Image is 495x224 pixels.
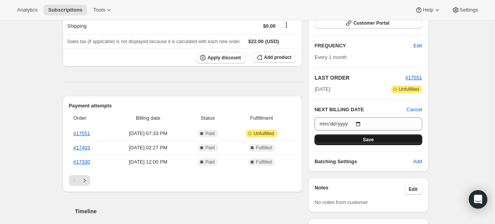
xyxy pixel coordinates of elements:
[74,130,90,136] a: #17551
[409,40,426,52] button: Edit
[447,5,483,15] button: Settings
[48,7,82,13] span: Subscriptions
[74,145,90,150] a: #17403
[280,21,293,29] button: Shipping actions
[232,114,291,122] span: Fulfillment
[413,158,422,165] span: Add
[410,5,445,15] button: Help
[413,42,422,50] span: Edit
[188,114,227,122] span: Status
[264,38,279,45] span: (USD)
[93,7,105,13] span: Tools
[314,54,347,60] span: Every 1 month
[405,74,422,82] button: #17551
[264,54,291,60] span: Add product
[79,175,90,186] button: Next
[314,134,422,145] button: Save
[423,7,433,13] span: Help
[17,7,37,13] span: Analytics
[89,5,117,15] button: Tools
[197,52,246,64] button: Apply discount
[314,85,330,93] span: [DATE]
[314,184,404,195] h3: Notes
[405,75,422,80] a: #17551
[206,159,215,165] span: Paid
[263,23,276,29] span: $0.00
[353,20,389,26] span: Customer Portal
[399,86,419,92] span: Unfulfilled
[460,7,478,13] span: Settings
[69,175,296,186] nav: Pagination
[67,39,241,44] span: Sales tax (if applicable) is not displayed because it is calculated with each new order.
[314,42,413,50] h2: FREQUENCY
[206,130,215,137] span: Paid
[254,130,274,137] span: Unfulfilled
[314,106,406,114] h2: NEXT BILLING DATE
[12,5,42,15] button: Analytics
[248,38,264,44] span: $22.00
[469,190,487,209] div: Open Intercom Messenger
[75,207,303,215] h2: Timeline
[112,114,184,122] span: Billing date
[69,102,296,110] h2: Payment attempts
[314,199,368,205] span: No notes from customer
[206,145,215,151] span: Paid
[406,106,422,114] button: Cancel
[207,55,241,61] span: Apply discount
[314,74,405,82] h2: LAST ORDER
[363,137,374,143] span: Save
[408,155,426,168] button: Add
[112,158,184,166] span: [DATE] · 12:00 PM
[404,184,422,195] button: Edit
[63,17,179,34] th: Shipping
[253,52,296,63] button: Add product
[256,145,272,151] span: Fulfilled
[314,18,422,28] button: Customer Portal
[314,158,413,165] h6: Batching Settings
[409,186,418,192] span: Edit
[256,159,272,165] span: Fulfilled
[69,110,110,127] th: Order
[43,5,87,15] button: Subscriptions
[112,144,184,152] span: [DATE] · 02:27 PM
[112,130,184,137] span: [DATE] · 07:33 PM
[74,159,90,165] a: #17330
